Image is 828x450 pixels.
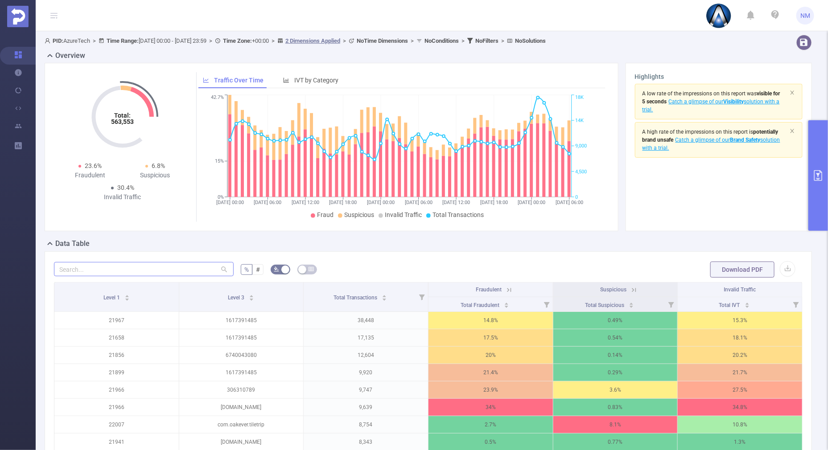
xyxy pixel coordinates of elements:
[179,416,304,433] p: com.oakever.tiletrip
[461,302,501,308] span: Total Fraudulent
[556,200,583,205] tspan: [DATE] 06:00
[643,137,780,151] span: Catch a glimpse of our solution with a trial.
[54,364,179,381] p: 21899
[553,329,678,346] p: 0.54%
[179,399,304,416] p: [DOMAIN_NAME]
[269,37,277,44] span: >
[433,211,484,218] span: Total Transactions
[643,90,746,97] span: A low rate of the impressions on this report
[304,416,428,433] p: 8,754
[117,184,134,191] span: 30.4%
[428,416,553,433] p: 2.7%
[553,364,678,381] p: 0.29%
[283,77,289,83] i: icon: bar-chart
[58,171,123,180] div: Fraudulent
[203,77,209,83] i: icon: line-chart
[218,194,224,200] tspan: 0%
[800,7,810,25] span: NM
[405,200,433,205] tspan: [DATE] 06:00
[459,37,467,44] span: >
[249,297,254,300] i: icon: caret-down
[179,312,304,329] p: 1617391485
[730,137,761,143] b: Brand Safety
[428,364,553,381] p: 21.4%
[54,262,234,276] input: Search...
[330,200,357,205] tspan: [DATE] 18:00
[285,37,340,44] u: 2 Dimensions Applied
[216,200,244,205] tspan: [DATE] 00:00
[54,347,179,364] p: 21856
[408,37,416,44] span: >
[249,294,254,299] div: Sort
[334,295,379,301] span: Total Transactions
[600,286,626,293] span: Suspicious
[724,98,744,105] b: Visibility
[294,77,338,84] span: IVT by Category
[553,399,678,416] p: 0.83%
[90,37,99,44] span: >
[214,77,264,84] span: Traffic Over Time
[428,399,553,416] p: 34%
[678,347,802,364] p: 20.2%
[54,416,179,433] p: 22007
[553,347,678,364] p: 0.14%
[304,399,428,416] p: 9,639
[575,95,584,101] tspan: 18K
[317,211,334,218] span: Fraud
[292,200,319,205] tspan: [DATE] 12:00
[344,211,374,218] span: Suspicious
[223,37,252,44] b: Time Zone:
[206,37,215,44] span: >
[54,381,179,398] p: 21966
[515,37,546,44] b: No Solutions
[553,381,678,398] p: 3.6%
[152,162,165,169] span: 6.8%
[211,95,224,101] tspan: 42.7%
[340,37,349,44] span: >
[504,301,509,307] div: Sort
[179,329,304,346] p: 1617391485
[111,118,134,125] tspan: 563,553
[678,364,802,381] p: 21.7%
[745,301,750,307] div: Sort
[124,294,130,299] div: Sort
[228,295,246,301] span: Level 3
[665,297,677,311] i: Filter menu
[790,90,795,95] i: icon: close
[678,416,802,433] p: 10.8%
[367,200,395,205] tspan: [DATE] 00:00
[629,301,634,307] div: Sort
[504,301,509,304] i: icon: caret-up
[575,169,587,175] tspan: 4,500
[518,200,546,205] tspan: [DATE] 00:00
[304,347,428,364] p: 12,604
[385,211,422,218] span: Invalid Traffic
[790,128,795,134] i: icon: close
[443,200,470,205] tspan: [DATE] 12:00
[90,192,155,202] div: Invalid Traffic
[254,200,282,205] tspan: [DATE] 06:00
[678,381,802,398] p: 27.5%
[54,329,179,346] p: 21658
[480,200,508,205] tspan: [DATE] 18:00
[504,304,509,307] i: icon: caret-down
[45,37,546,44] span: AzureTech [DATE] 00:00 - [DATE] 23:59 +00:00
[428,312,553,329] p: 14.8%
[107,37,139,44] b: Time Range:
[179,347,304,364] p: 6740043080
[274,266,279,272] i: icon: bg-colors
[585,302,626,308] span: Total Suspicious
[476,286,502,293] span: Fraudulent
[309,266,314,272] i: icon: table
[249,294,254,296] i: icon: caret-up
[115,112,131,119] tspan: Total:
[575,118,584,123] tspan: 14K
[124,294,129,296] i: icon: caret-up
[424,37,459,44] b: No Conditions
[678,399,802,416] p: 34.8%
[643,129,748,135] span: A high rate of the impressions on this report
[124,297,129,300] i: icon: caret-down
[256,266,260,273] span: #
[678,329,802,346] p: 18.1%
[244,266,249,273] span: %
